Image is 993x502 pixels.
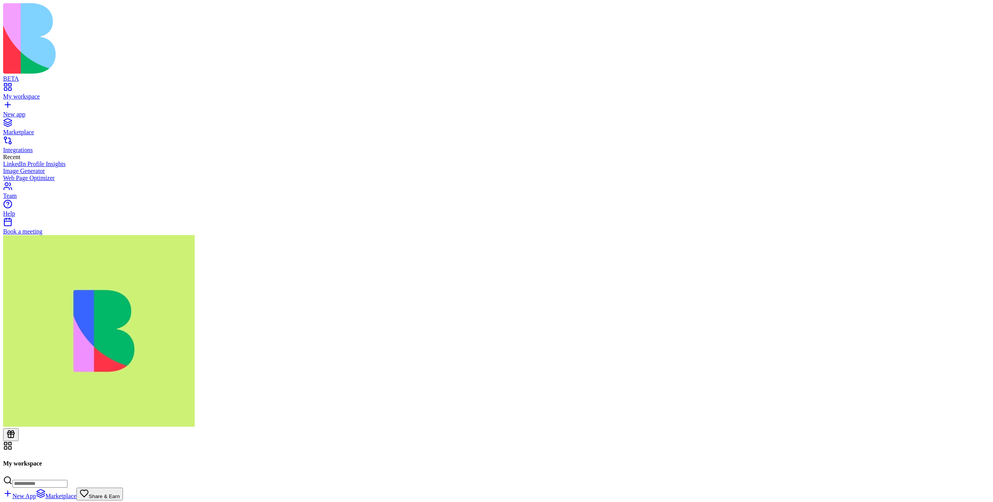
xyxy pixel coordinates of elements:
[36,493,76,499] a: Marketplace
[3,168,990,175] a: Image Generator
[3,129,990,136] div: Marketplace
[3,203,990,217] a: Help
[3,75,990,82] div: BETA
[3,68,990,82] a: BETA
[3,104,990,118] a: New app
[3,3,315,74] img: logo
[3,210,990,217] div: Help
[3,154,20,160] span: Recent
[3,493,36,499] a: New App
[3,93,990,100] div: My workspace
[3,111,990,118] div: New app
[3,147,990,154] div: Integrations
[3,185,990,199] a: Team
[3,161,990,168] a: LinkedIn Profile Insights
[3,460,990,467] h4: My workspace
[3,192,990,199] div: Team
[3,86,990,100] a: My workspace
[3,221,990,235] a: Book a meeting
[3,235,195,427] img: WhatsApp_Image_2025-01-03_at_11.26.17_rubx1k.jpg
[3,122,990,136] a: Marketplace
[3,175,990,182] a: Web Page Optimizer
[3,228,990,235] div: Book a meeting
[89,493,120,499] span: Share & Earn
[76,488,123,500] button: Share & Earn
[3,140,990,154] a: Integrations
